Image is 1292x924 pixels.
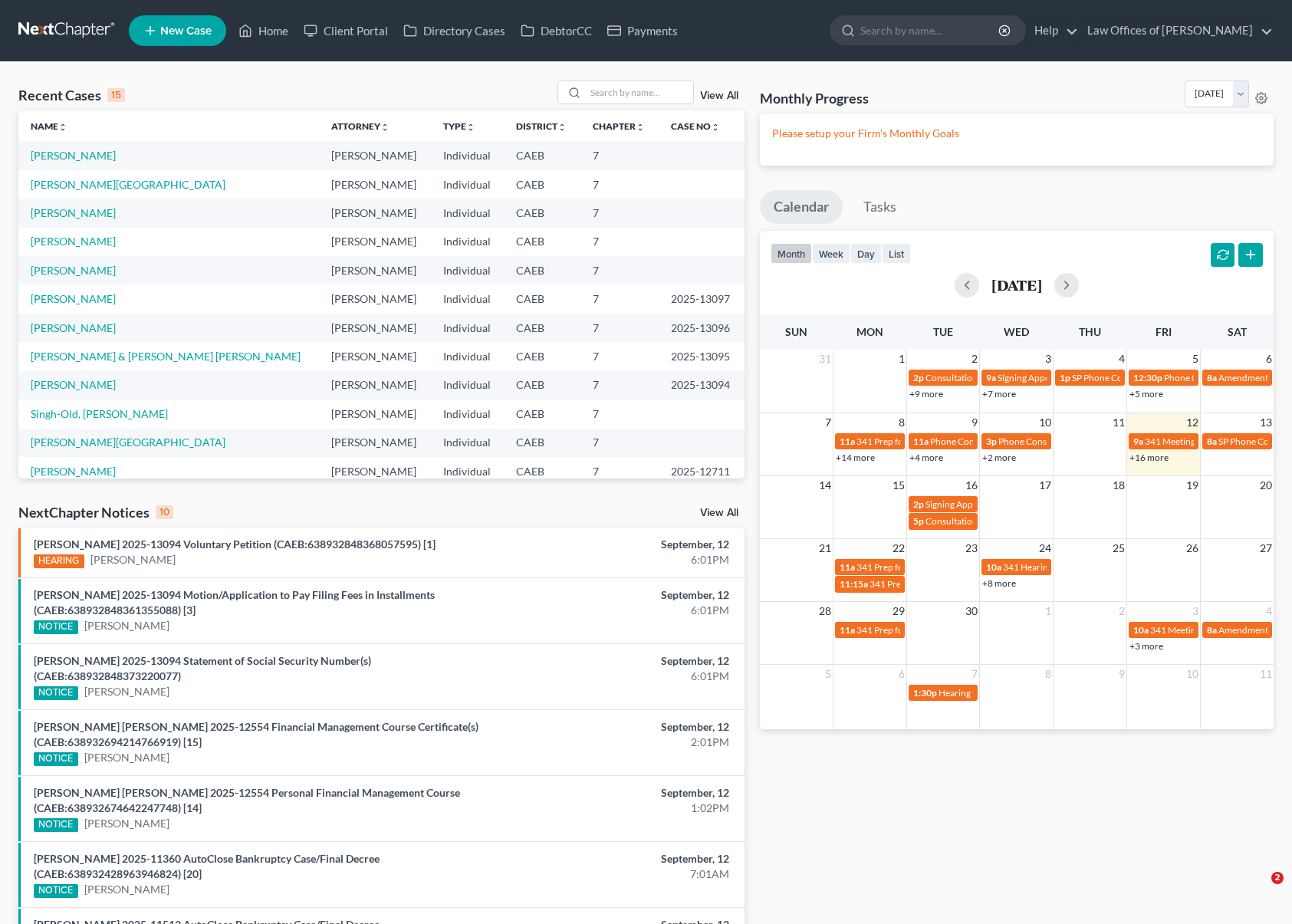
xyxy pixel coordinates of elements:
[431,256,505,284] td: Individual
[840,561,855,573] span: 11a
[431,400,505,428] td: Individual
[1111,476,1126,495] span: 18
[34,720,478,748] a: [PERSON_NAME] [PERSON_NAME] 2025-12554 Financial Management Course Certificate(s) (CAEB:638932694...
[1044,602,1053,620] span: 1
[1027,17,1078,44] a: Help
[925,515,1158,527] span: Consultation for [PERSON_NAME][GEOGRAPHIC_DATA]
[380,123,390,132] i: unfold_more
[34,654,371,682] a: [PERSON_NAME] 2025-13094 Statement of Social Security Number(s) (CAEB:638932848373220077)
[909,388,943,400] a: +9 more
[1185,665,1200,683] span: 10
[700,90,738,101] a: View All
[431,228,505,256] td: Individual
[34,588,435,617] a: [PERSON_NAME] 2025-13094 Motion/Application to Pay Filing Fees in Installments (CAEB:638932848361...
[659,284,744,313] td: 2025-13097
[31,465,116,478] a: [PERSON_NAME]
[508,801,729,816] div: 1:02PM
[508,669,729,684] div: 6:01PM
[319,199,431,227] td: [PERSON_NAME]
[580,170,659,199] td: 7
[319,342,431,370] td: [PERSON_NAME]
[891,476,906,495] span: 15
[31,378,116,391] a: [PERSON_NAME]
[1264,602,1274,620] span: 4
[970,350,979,368] span: 2
[431,457,505,485] td: Individual
[964,602,979,620] span: 30
[580,457,659,485] td: 7
[933,325,953,338] span: Tue
[31,407,168,420] a: Singh-Old, [PERSON_NAME]
[84,816,169,831] a: [PERSON_NAME]
[431,371,505,400] td: Individual
[1258,413,1274,432] span: 13
[296,17,396,44] a: Client Portal
[970,665,979,683] span: 7
[34,786,460,814] a: [PERSON_NAME] [PERSON_NAME] 2025-12554 Personal Financial Management Course (CAEB:638932674642247...
[580,400,659,428] td: 7
[1129,452,1169,463] a: +16 more
[897,665,906,683] span: 6
[970,413,979,432] span: 9
[31,235,116,248] a: [PERSON_NAME]
[319,141,431,169] td: [PERSON_NAME]
[508,785,729,801] div: September, 12
[991,277,1042,293] h2: [DATE]
[925,372,1158,383] span: Consultation for [GEOGRAPHIC_DATA][PERSON_NAME]
[1037,539,1053,557] span: 24
[982,577,1016,589] a: +8 more
[586,81,693,104] input: Search by name...
[1191,350,1200,368] span: 5
[84,684,169,699] a: [PERSON_NAME]
[504,342,580,370] td: CAEB
[504,314,580,342] td: CAEB
[840,624,855,636] span: 11a
[84,618,169,633] a: [PERSON_NAME]
[1228,325,1247,338] span: Sat
[1117,602,1126,620] span: 2
[504,170,580,199] td: CAEB
[986,372,996,383] span: 9a
[31,350,301,363] a: [PERSON_NAME] & [PERSON_NAME] [PERSON_NAME]
[34,752,78,766] div: NOTICE
[580,314,659,342] td: 7
[504,457,580,485] td: CAEB
[508,552,729,567] div: 6:01PM
[34,538,436,551] a: [PERSON_NAME] 2025-13094 Voluntary Petition (CAEB:638932848368057595) [1]
[1129,640,1163,652] a: +3 more
[508,603,729,618] div: 6:01PM
[1218,624,1274,636] span: Amendments:
[31,149,116,162] a: [PERSON_NAME]
[1129,388,1163,400] a: +5 more
[1185,539,1200,557] span: 26
[930,436,1097,447] span: Phone Consultation for [PERSON_NAME]
[504,256,580,284] td: CAEB
[760,190,843,224] a: Calendar
[58,123,67,132] i: unfold_more
[1185,476,1200,495] span: 19
[891,539,906,557] span: 22
[319,371,431,400] td: [PERSON_NAME]
[156,505,173,519] div: 10
[319,228,431,256] td: [PERSON_NAME]
[504,400,580,428] td: CAEB
[817,476,833,495] span: 14
[1207,436,1217,447] span: 8a
[431,170,505,199] td: Individual
[891,602,906,620] span: 29
[580,228,659,256] td: 7
[431,429,505,457] td: Individual
[107,88,125,102] div: 15
[913,372,924,383] span: 2p
[897,350,906,368] span: 1
[785,325,807,338] span: Sun
[925,498,1097,510] span: Signing Appointment for [PERSON_NAME]
[1044,665,1053,683] span: 8
[711,123,720,132] i: unfold_more
[593,120,645,132] a: Chapterunfold_more
[671,120,720,132] a: Case Nounfold_more
[986,561,1001,573] span: 10a
[1258,539,1274,557] span: 27
[431,314,505,342] td: Individual
[1133,372,1162,383] span: 12:30p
